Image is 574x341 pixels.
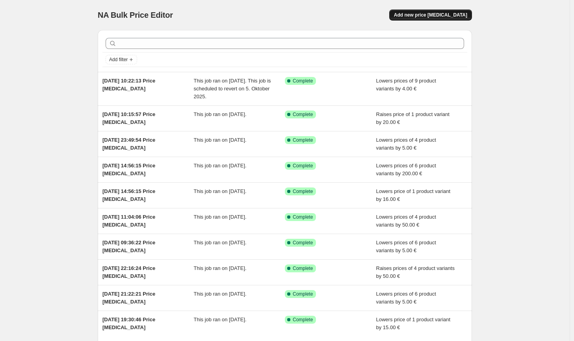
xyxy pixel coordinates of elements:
[194,163,247,169] span: This job ran on [DATE].
[102,78,155,92] span: [DATE] 10:22:13 Price [MEDICAL_DATA]
[194,78,271,99] span: This job ran on [DATE]. This job is scheduled to revert on 5. Oktober 2025.
[102,111,155,125] span: [DATE] 10:15:57 Price [MEDICAL_DATA]
[389,9,472,21] button: Add new price [MEDICAL_DATA]
[376,265,455,279] span: Raises prices of 4 product variants by 50.00 €
[376,214,436,228] span: Lowers prices of 4 product variants by 50.00 €
[376,78,436,92] span: Lowers prices of 9 product variants by 4.00 €
[293,240,313,246] span: Complete
[376,240,436,253] span: Lowers prices of 6 product variants by 5.00 €
[376,163,436,176] span: Lowers prices of 6 product variants by 200.00 €
[293,214,313,220] span: Complete
[106,55,137,64] button: Add filter
[102,163,155,176] span: [DATE] 14:56:15 Price [MEDICAL_DATA]
[293,265,313,272] span: Complete
[194,291,247,297] span: This job ran on [DATE].
[293,78,313,84] span: Complete
[293,291,313,297] span: Complete
[194,265,247,271] span: This job ran on [DATE].
[293,163,313,169] span: Complete
[102,214,155,228] span: [DATE] 11:04:06 Price [MEDICAL_DATA]
[376,188,451,202] span: Lowers price of 1 product variant by 16.00 €
[102,137,155,151] span: [DATE] 23:49:54 Price [MEDICAL_DATA]
[98,11,173,19] span: NA Bulk Price Editor
[109,56,128,63] span: Add filter
[394,12,467,18] span: Add new price [MEDICAL_DATA]
[102,317,155,330] span: [DATE] 19:30:46 Price [MEDICAL_DATA]
[293,111,313,118] span: Complete
[293,188,313,195] span: Complete
[102,240,155,253] span: [DATE] 09:36:22 Price [MEDICAL_DATA]
[102,188,155,202] span: [DATE] 14:56:15 Price [MEDICAL_DATA]
[102,291,155,305] span: [DATE] 21:22:21 Price [MEDICAL_DATA]
[194,111,247,117] span: This job ran on [DATE].
[194,188,247,194] span: This job ran on [DATE].
[376,137,436,151] span: Lowers prices of 4 product variants by 5.00 €
[194,240,247,245] span: This job ran on [DATE].
[376,317,451,330] span: Lowers price of 1 product variant by 15.00 €
[376,291,436,305] span: Lowers prices of 6 product variants by 5.00 €
[194,317,247,322] span: This job ran on [DATE].
[194,214,247,220] span: This job ran on [DATE].
[376,111,450,125] span: Raises price of 1 product variant by 20.00 €
[293,317,313,323] span: Complete
[293,137,313,143] span: Complete
[194,137,247,143] span: This job ran on [DATE].
[102,265,155,279] span: [DATE] 22:16:24 Price [MEDICAL_DATA]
